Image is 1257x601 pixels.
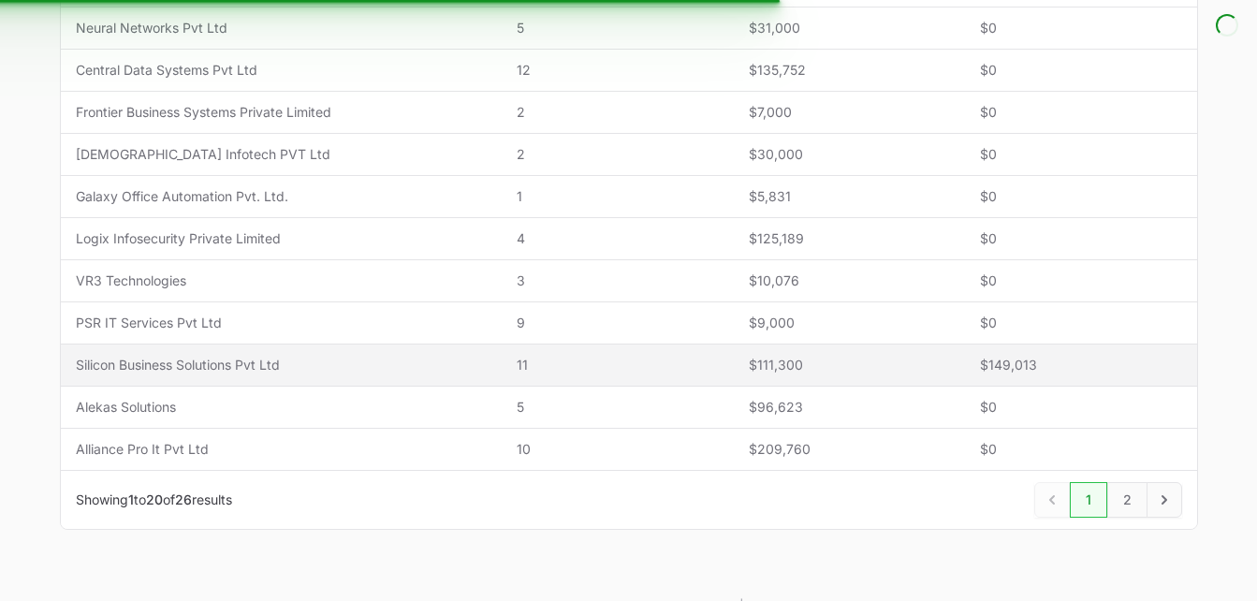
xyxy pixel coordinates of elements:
[76,103,488,122] span: Frontier Business Systems Private Limited
[749,145,950,164] span: $30,000
[517,271,718,290] span: 3
[76,61,488,80] span: Central Data Systems Pvt Ltd
[517,145,718,164] span: 2
[517,314,718,332] span: 9
[146,491,163,507] span: 20
[980,103,1181,122] span: $0
[76,314,488,332] span: PSR IT Services Pvt Ltd
[76,356,488,374] span: Silicon Business Solutions Pvt Ltd
[517,61,718,80] span: 12
[749,314,950,332] span: $9,000
[76,19,488,37] span: Neural Networks Pvt Ltd
[517,229,718,248] span: 4
[517,103,718,122] span: 2
[749,103,950,122] span: $7,000
[76,398,488,417] span: Alekas Solutions
[980,398,1181,417] span: $0
[749,229,950,248] span: $125,189
[517,440,718,459] span: 10
[76,187,488,206] span: Galaxy Office Automation Pvt. Ltd.
[749,271,950,290] span: $10,076
[749,19,950,37] span: $31,000
[980,440,1181,459] span: $0
[128,491,134,507] span: 1
[980,229,1181,248] span: $0
[749,398,950,417] span: $96,623
[1070,482,1107,518] a: 1
[76,440,488,459] span: Alliance Pro It Pvt Ltd
[980,61,1181,80] span: $0
[517,356,718,374] span: 11
[76,271,488,290] span: VR3 Technologies
[517,398,718,417] span: 5
[980,19,1181,37] span: $0
[76,145,488,164] span: [DEMOGRAPHIC_DATA] Infotech PVT Ltd
[749,356,950,374] span: $111,300
[980,187,1181,206] span: $0
[749,61,950,80] span: $135,752
[980,314,1181,332] span: $0
[517,19,718,37] span: 5
[980,145,1181,164] span: $0
[1107,482,1147,518] a: 2
[175,491,192,507] span: 26
[76,491,232,509] p: Showing to of results
[517,187,718,206] span: 1
[76,229,488,248] span: Logix Infosecurity Private Limited
[980,271,1181,290] span: $0
[749,440,950,459] span: $209,760
[1147,482,1182,518] a: Next
[980,356,1181,374] span: $149,013
[749,187,950,206] span: $5,831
